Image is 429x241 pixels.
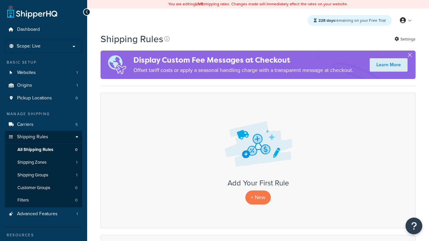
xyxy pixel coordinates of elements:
a: Shipping Rules [5,131,82,143]
a: All Shipping Rules 0 [5,144,82,156]
img: duties-banner-06bc72dcb5fe05cb3f9472aba00be2ae8eb53ab6f0d8bb03d382ba314ac3c341.png [101,51,133,79]
a: Learn More [370,58,408,72]
span: 1 [76,70,78,76]
span: Advanced Features [17,211,58,217]
div: Manage Shipping [5,111,82,117]
span: Carriers [17,122,34,128]
a: Shipping Zones 1 [5,156,82,169]
a: Origins 1 [5,79,82,92]
li: Shipping Zones [5,156,82,169]
span: Shipping Groups [17,172,48,178]
span: 1 [76,83,78,88]
span: Dashboard [17,27,40,32]
li: Origins [5,79,82,92]
a: Shipping Groups 1 [5,169,82,181]
span: Filters [17,197,29,203]
span: All Shipping Rules [17,147,53,153]
a: ShipperHQ Home [7,5,57,18]
span: Customer Groups [17,185,50,191]
span: 0 [75,197,77,203]
span: 0 [75,95,78,101]
span: Shipping Rules [17,134,48,140]
a: Dashboard [5,23,82,36]
span: Websites [17,70,36,76]
a: Websites 1 [5,67,82,79]
h4: Display Custom Fee Messages at Checkout [133,55,353,66]
strong: 228 days [318,17,335,23]
b: LIVE [195,1,203,7]
p: + New [245,190,271,204]
a: Customer Groups 0 [5,182,82,194]
a: Settings [394,34,416,44]
li: All Shipping Rules [5,144,82,156]
span: 1 [76,160,77,165]
a: Pickup Locations 0 [5,92,82,104]
span: 1 [76,172,77,178]
span: 0 [75,185,77,191]
div: Basic Setup [5,60,82,65]
li: Advanced Features [5,208,82,220]
p: Offset tariff costs or apply a seasonal handling charge with a transparent message at checkout. [133,66,353,75]
li: Shipping Rules [5,131,82,207]
li: Pickup Locations [5,92,82,104]
span: Origins [17,83,32,88]
h1: Shipping Rules [101,32,163,46]
h3: Add Your First Rule [108,179,409,187]
span: Pickup Locations [17,95,52,101]
span: Shipping Zones [17,160,47,165]
span: 1 [76,211,78,217]
li: Carriers [5,118,82,131]
span: 5 [75,122,78,128]
button: Open Resource Center [406,218,422,234]
li: Filters [5,194,82,207]
li: Shipping Groups [5,169,82,181]
li: Customer Groups [5,182,82,194]
a: Advanced Features 1 [5,208,82,220]
div: remaining on your Free Trial [308,15,392,26]
span: 0 [75,147,77,153]
span: Scope: Live [17,44,41,49]
a: Carriers 5 [5,118,82,131]
a: Filters 0 [5,194,82,207]
div: Resources [5,232,82,238]
li: Websites [5,67,82,79]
